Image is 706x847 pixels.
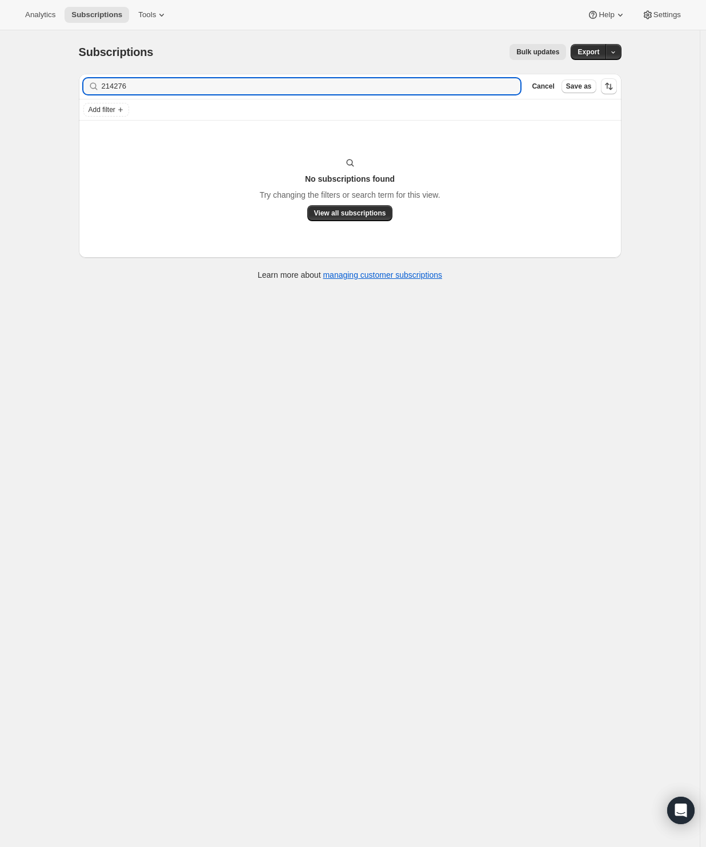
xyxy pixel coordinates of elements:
[653,10,681,19] span: Settings
[138,10,156,19] span: Tools
[258,269,442,281] p: Learn more about
[667,797,695,824] div: Open Intercom Messenger
[599,10,614,19] span: Help
[25,10,55,19] span: Analytics
[635,7,688,23] button: Settings
[580,7,632,23] button: Help
[65,7,129,23] button: Subscriptions
[566,82,592,91] span: Save as
[527,79,559,93] button: Cancel
[510,44,566,60] button: Bulk updates
[259,189,440,201] p: Try changing the filters or search term for this view.
[83,103,129,117] button: Add filter
[571,44,606,60] button: Export
[305,173,395,185] h3: No subscriptions found
[532,82,554,91] span: Cancel
[323,270,442,279] a: managing customer subscriptions
[102,78,521,94] input: Filter subscribers
[561,79,596,93] button: Save as
[314,209,386,218] span: View all subscriptions
[516,47,559,57] span: Bulk updates
[131,7,174,23] button: Tools
[577,47,599,57] span: Export
[307,205,393,221] button: View all subscriptions
[71,10,122,19] span: Subscriptions
[89,105,115,114] span: Add filter
[18,7,62,23] button: Analytics
[79,46,154,58] span: Subscriptions
[601,78,617,94] button: Sort the results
